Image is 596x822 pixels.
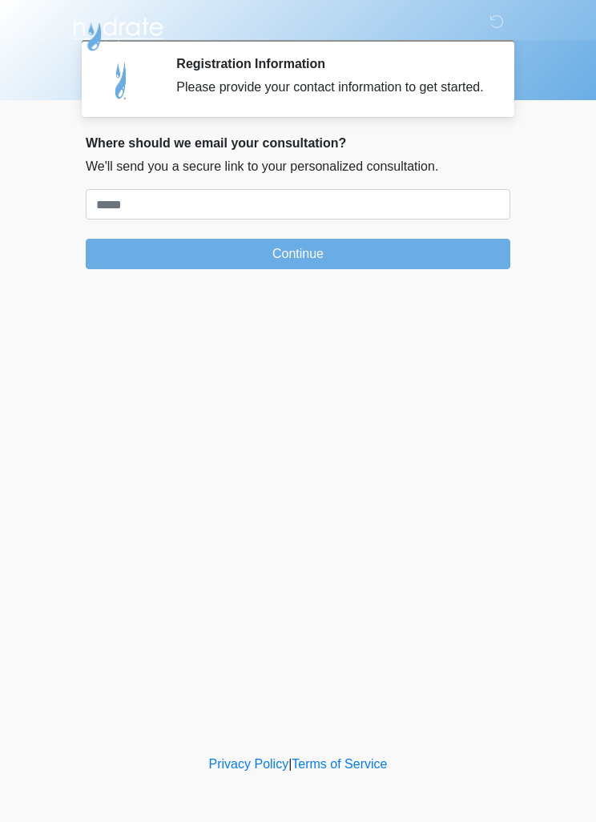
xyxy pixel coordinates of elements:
[209,757,289,771] a: Privacy Policy
[86,157,510,176] p: We'll send you a secure link to your personalized consultation.
[292,757,387,771] a: Terms of Service
[288,757,292,771] a: |
[86,239,510,269] button: Continue
[98,56,146,104] img: Agent Avatar
[86,135,510,151] h2: Where should we email your consultation?
[176,78,486,97] div: Please provide your contact information to get started.
[70,12,166,52] img: Hydrate IV Bar - Scottsdale Logo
